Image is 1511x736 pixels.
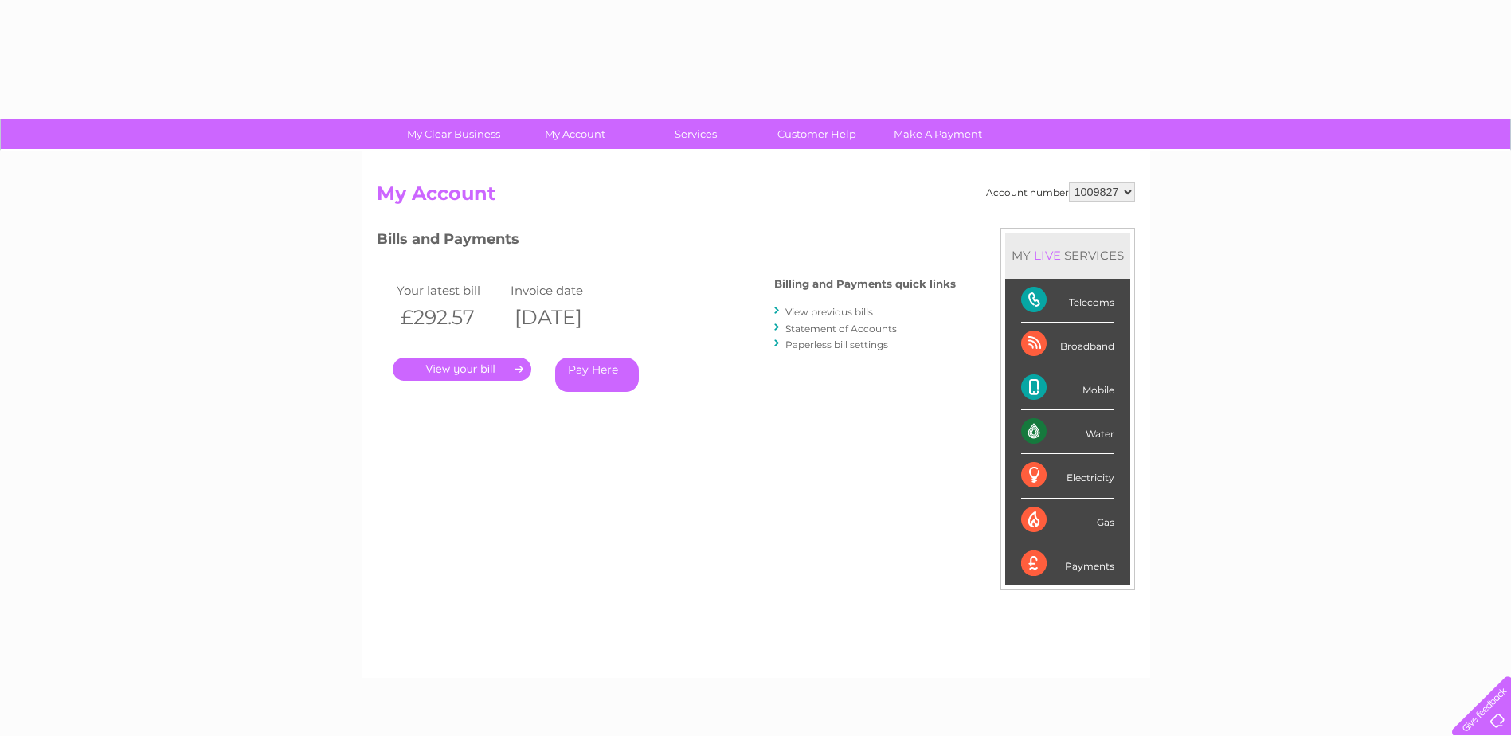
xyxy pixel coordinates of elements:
[774,278,956,290] h4: Billing and Payments quick links
[507,301,621,334] th: [DATE]
[1021,366,1114,410] div: Mobile
[630,119,761,149] a: Services
[785,339,888,350] a: Paperless bill settings
[1021,410,1114,454] div: Water
[1031,248,1064,263] div: LIVE
[1021,454,1114,498] div: Electricity
[986,182,1135,202] div: Account number
[377,228,956,256] h3: Bills and Payments
[1021,323,1114,366] div: Broadband
[1021,542,1114,585] div: Payments
[555,358,639,392] a: Pay Here
[751,119,883,149] a: Customer Help
[872,119,1004,149] a: Make A Payment
[785,323,897,335] a: Statement of Accounts
[1005,233,1130,278] div: MY SERVICES
[1021,279,1114,323] div: Telecoms
[393,280,507,301] td: Your latest bill
[1021,499,1114,542] div: Gas
[393,301,507,334] th: £292.57
[377,182,1135,213] h2: My Account
[507,280,621,301] td: Invoice date
[785,306,873,318] a: View previous bills
[393,358,531,381] a: .
[509,119,640,149] a: My Account
[388,119,519,149] a: My Clear Business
